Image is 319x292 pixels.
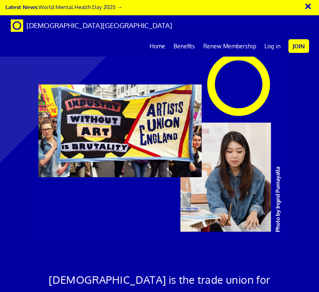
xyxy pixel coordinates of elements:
[169,36,199,57] a: Benefits
[288,39,309,53] a: Join
[260,36,285,57] a: Log in
[26,21,172,30] span: [DEMOGRAPHIC_DATA][GEOGRAPHIC_DATA]
[145,36,169,57] a: Home
[5,3,122,10] a: Latest News:World Mental Health Day 2025 →
[199,36,260,57] a: Renew Membership
[5,3,38,10] strong: Latest News:
[5,15,179,36] a: Brand [DEMOGRAPHIC_DATA][GEOGRAPHIC_DATA]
